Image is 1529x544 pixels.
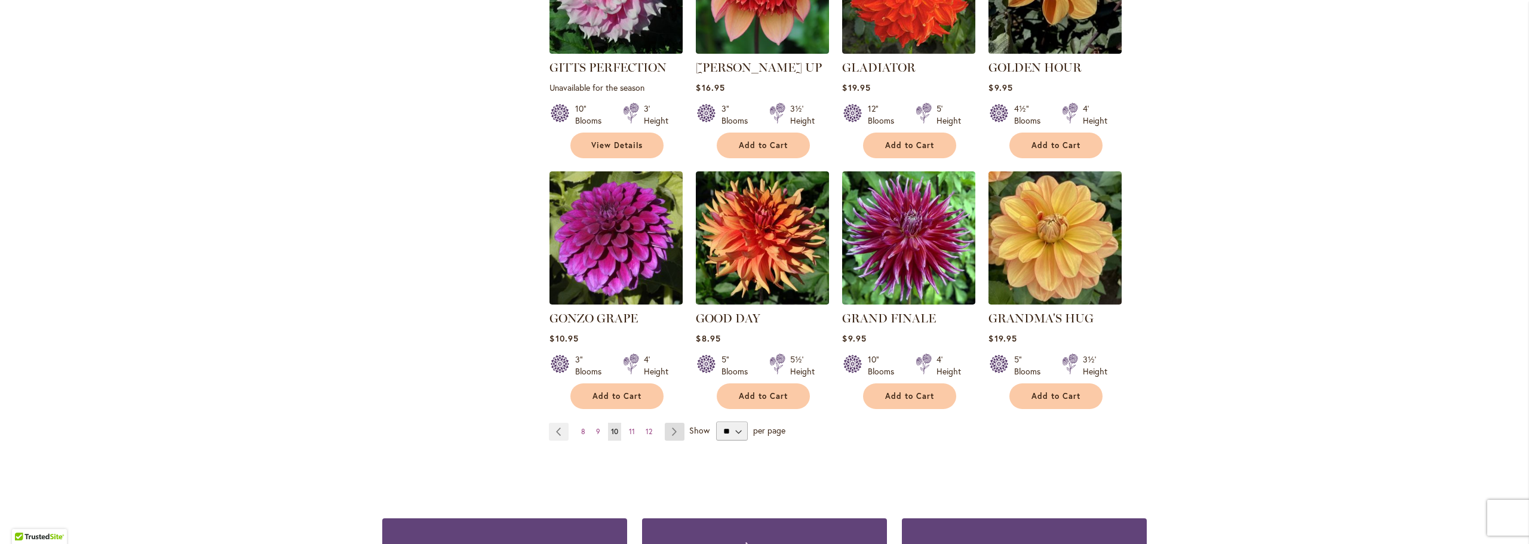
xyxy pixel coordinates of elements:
span: Add to Cart [592,391,641,401]
div: 4' Height [644,354,668,377]
a: GOOD DAY [696,296,829,307]
a: GITTS PERFECTION [549,45,683,56]
a: GRAND FINALE [842,311,936,325]
span: 11 [629,427,635,436]
a: Gladiator [842,45,975,56]
img: GOOD DAY [696,171,829,305]
div: 10" Blooms [868,354,901,377]
button: Add to Cart [570,383,664,409]
span: 9 [596,427,600,436]
div: 5' Height [937,103,961,127]
span: $19.95 [988,333,1017,344]
img: Grand Finale [842,171,975,305]
a: View Details [570,133,664,158]
div: 5½' Height [790,354,815,377]
span: Add to Cart [739,140,788,150]
button: Add to Cart [863,383,956,409]
div: 12" Blooms [868,103,901,127]
a: 11 [626,423,638,441]
span: 10 [611,427,618,436]
a: GOLDEN HOUR [988,60,1082,75]
span: per page [753,425,785,436]
div: 3½' Height [790,103,815,127]
div: 5" Blooms [721,354,755,377]
span: 12 [646,427,652,436]
div: 3" Blooms [721,103,755,127]
a: GITTS PERFECTION [549,60,667,75]
button: Add to Cart [717,383,810,409]
a: Grand Finale [842,296,975,307]
span: $9.95 [842,333,866,344]
img: GONZO GRAPE [549,171,683,305]
a: 9 [593,423,603,441]
a: GRANDMA'S HUG [988,296,1122,307]
div: 4½" Blooms [1014,103,1048,127]
span: $10.95 [549,333,578,344]
a: 8 [578,423,588,441]
a: GRANDMA'S HUG [988,311,1094,325]
div: 3" Blooms [575,354,609,377]
div: 10" Blooms [575,103,609,127]
span: View Details [591,140,643,150]
span: $8.95 [696,333,720,344]
p: Unavailable for the season [549,82,683,93]
a: GOOD DAY [696,311,760,325]
a: [PERSON_NAME] UP [696,60,822,75]
span: Show [689,425,710,436]
a: 12 [643,423,655,441]
a: GITTY UP [696,45,829,56]
span: 8 [581,427,585,436]
a: GLADIATOR [842,60,916,75]
div: 4' Height [937,354,961,377]
button: Add to Cart [1009,383,1103,409]
a: Golden Hour [988,45,1122,56]
span: $16.95 [696,82,724,93]
button: Add to Cart [1009,133,1103,158]
span: Add to Cart [739,391,788,401]
a: GONZO GRAPE [549,296,683,307]
button: Add to Cart [717,133,810,158]
div: 4' Height [1083,103,1107,127]
div: 5" Blooms [1014,354,1048,377]
div: 3½' Height [1083,354,1107,377]
img: GRANDMA'S HUG [988,171,1122,305]
a: GONZO GRAPE [549,311,638,325]
span: Add to Cart [1031,140,1080,150]
button: Add to Cart [863,133,956,158]
span: Add to Cart [885,140,934,150]
span: Add to Cart [1031,391,1080,401]
div: 3' Height [644,103,668,127]
span: $19.95 [842,82,870,93]
iframe: Launch Accessibility Center [9,502,42,535]
span: Add to Cart [885,391,934,401]
span: $9.95 [988,82,1012,93]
